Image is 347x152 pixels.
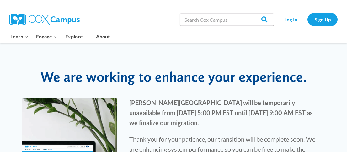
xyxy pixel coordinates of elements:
span: Learn [10,32,28,41]
a: Log In [277,13,304,26]
input: Search Cox Campus [180,13,274,26]
nav: Primary Navigation [6,30,119,43]
img: Cox Campus [9,14,80,25]
span: Engage [36,32,57,41]
strong: [PERSON_NAME][GEOGRAPHIC_DATA] will be temporarily unavailable from [DATE] 5:00 PM EST until [DAT... [129,99,313,127]
span: We are working to enhance your experience. [40,68,307,85]
span: About [96,32,115,41]
nav: Secondary Navigation [277,13,338,26]
span: Explore [65,32,88,41]
a: Sign Up [307,13,338,26]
